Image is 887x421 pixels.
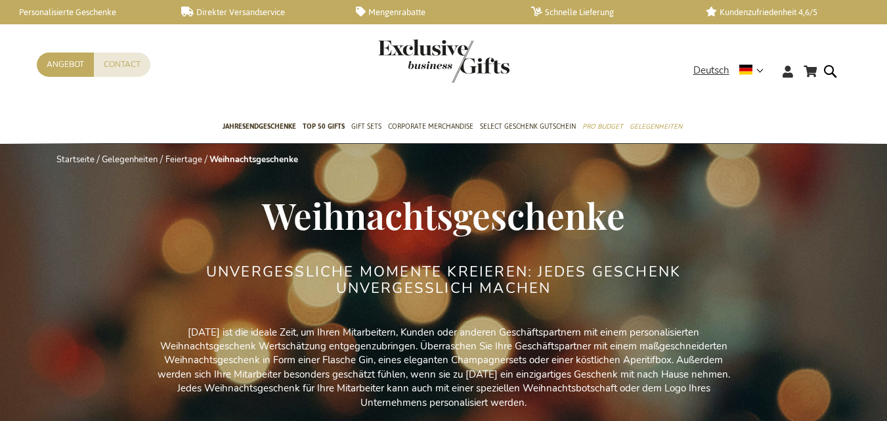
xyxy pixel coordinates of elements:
img: Exclusive Business gifts logo [378,39,509,83]
a: Direkter Versandservice [181,7,335,18]
span: Corporate Merchandise [388,120,473,133]
span: Gift Sets [351,120,381,133]
span: Deutsch [693,63,729,78]
a: Contact [94,53,150,77]
span: Jahresendgeschenke [223,120,296,133]
a: Pro Budget [582,111,623,144]
a: Select Geschenk Gutschein [480,111,576,144]
a: Gelegenheiten [630,111,682,144]
a: Gelegenheiten [102,154,158,166]
a: Corporate Merchandise [388,111,473,144]
a: TOP 50 Gifts [303,111,345,144]
a: Gift Sets [351,111,381,144]
h2: UNVERGESSLICHE MOMENTE KREIEREN: JEDES GESCHENK UNVERGESSLICH MACHEN [198,264,690,296]
span: Weihnachtsgeschenke [262,190,625,239]
a: Mengenrabatte [356,7,509,18]
a: Personalisierte Geschenke [7,7,160,18]
a: store logo [378,39,444,83]
span: Gelegenheiten [630,120,682,133]
a: Angebot [37,53,94,77]
a: Schnelle Lieferung [531,7,685,18]
span: Select Geschenk Gutschein [480,120,576,133]
a: Startseite [56,154,95,166]
a: Feiertage [165,154,202,166]
a: Jahresendgeschenke [223,111,296,144]
p: [DATE] ist die ideale Zeit, um Ihren Mitarbeitern, Kunden oder anderen Geschäftspartnern mit eine... [148,326,739,410]
span: TOP 50 Gifts [303,120,345,133]
span: Pro Budget [582,120,623,133]
strong: Weihnachtsgeschenke [209,154,298,166]
a: Kundenzufriedenheit 4,6/5 [706,7,859,18]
